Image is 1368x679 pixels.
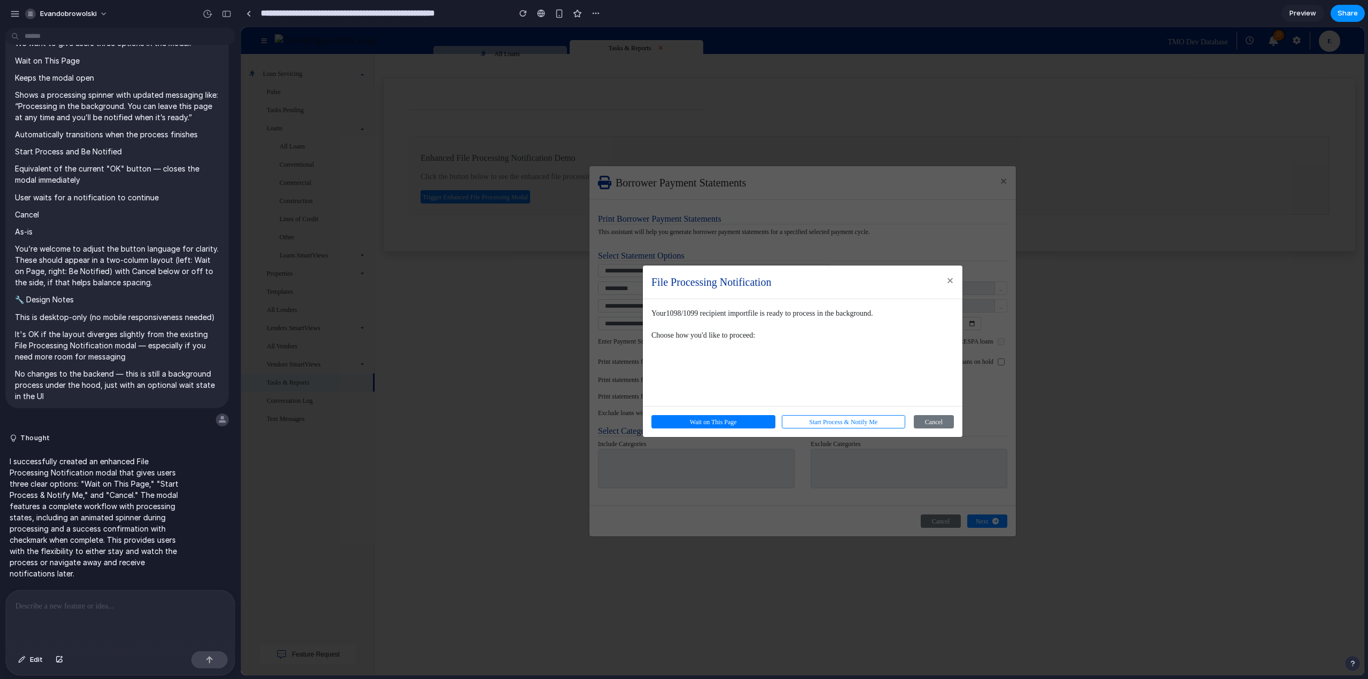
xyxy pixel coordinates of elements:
[15,329,219,362] p: It's OK if the layout diverges slightly from the existing File Processing Notification modal — es...
[40,9,97,19] span: evandobrowolski
[15,55,219,66] p: Wait on This Page
[15,243,219,288] p: You’re welcome to adjust the button language for clarity. These should appear in a two-column lay...
[15,146,219,157] p: Start Process and Be Notified
[673,388,713,401] button: Cancel
[410,302,713,314] p: Choose how you'd like to proceed:
[1289,8,1316,19] span: Preview
[541,388,665,401] button: Start Process & Notify Me
[15,89,219,123] p: Shows a processing spinner with updated messaging like: “Processing in the background. You can le...
[15,129,219,140] p: Automatically transitions when the process finishes
[15,72,219,83] p: Keeps the modal open
[13,651,48,668] button: Edit
[410,247,530,263] h5: File Processing Notification
[1338,8,1358,19] span: Share
[21,5,113,22] button: evandobrowolski
[1281,5,1324,22] a: Preview
[705,246,713,260] span: ×
[410,388,534,401] button: Wait on This Page
[15,368,219,402] p: No changes to the backend — this is still a background process under the hood, just with an optio...
[30,654,43,665] span: Edit
[15,163,219,185] p: Equivalent of the current "OK" button — closes the modal immediately
[10,456,188,579] p: I successfully created an enhanced File Processing Notification modal that gives users three clea...
[15,294,219,305] p: 🔧 Design Notes
[1331,5,1365,22] button: Share
[15,192,219,203] p: User waits for a notification to continue
[697,238,721,268] button: ×
[15,209,219,220] p: Cancel
[15,226,219,237] p: As-is
[410,280,713,292] p: Your 1098/1099 recipient import file is ready to process in the background.
[15,311,219,323] p: This is desktop-only (no mobile responsiveness needed)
